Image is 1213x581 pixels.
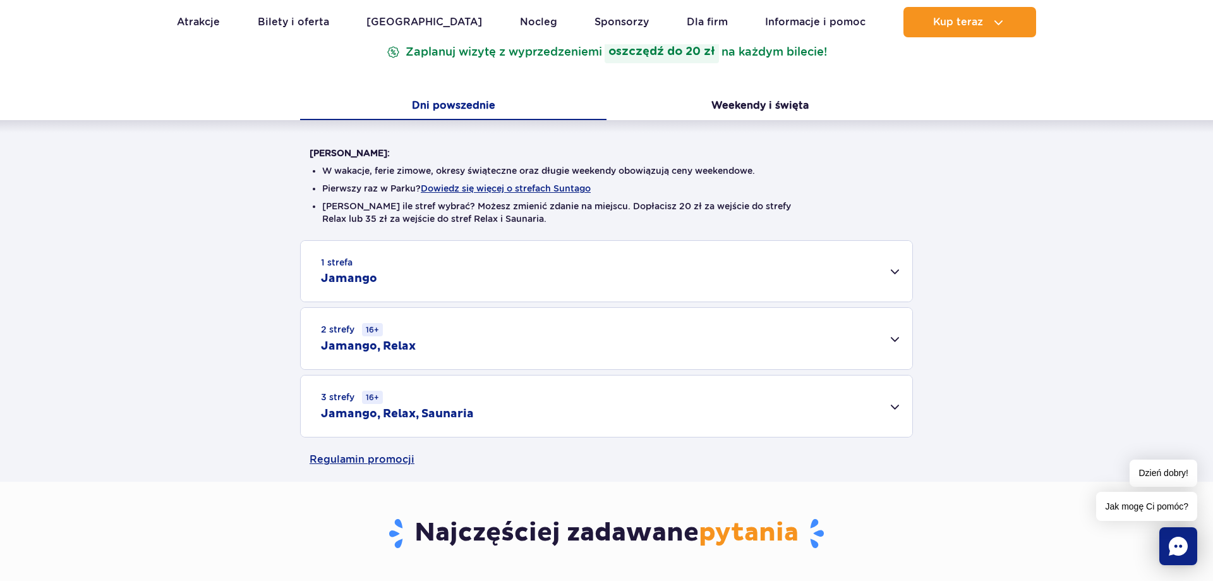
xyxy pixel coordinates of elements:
[1159,527,1197,565] div: Chat
[321,391,383,404] small: 3 strefy
[310,148,390,158] strong: [PERSON_NAME]:
[520,7,557,37] a: Nocleg
[933,16,983,28] span: Kup teraz
[322,182,891,195] li: Pierwszy raz w Parku?
[687,7,728,37] a: Dla firm
[903,7,1036,37] button: Kup teraz
[321,323,383,336] small: 2 strefy
[300,94,606,120] button: Dni powszednie
[1096,492,1197,521] span: Jak mogę Ci pomóc?
[606,94,913,120] button: Weekendy i święta
[605,40,719,63] strong: oszczędź do 20 zł
[177,7,220,37] a: Atrakcje
[321,256,353,269] small: 1 strefa
[765,7,866,37] a: Informacje i pomoc
[310,517,903,550] h3: Najczęściej zadawane
[384,40,830,63] p: Zaplanuj wizytę z wyprzedzeniem na każdym bilecie!
[421,183,591,193] button: Dowiedz się więcej o strefach Suntago
[258,7,329,37] a: Bilety i oferta
[321,407,474,422] h2: Jamango, Relax, Saunaria
[321,339,416,354] h2: Jamango, Relax
[1130,460,1197,487] span: Dzień dobry!
[362,323,383,336] small: 16+
[322,164,891,177] li: W wakacje, ferie zimowe, okresy świąteczne oraz długie weekendy obowiązują ceny weekendowe.
[362,391,383,404] small: 16+
[699,517,799,549] span: pytania
[321,271,377,286] h2: Jamango
[310,437,903,482] a: Regulamin promocji
[594,7,649,37] a: Sponsorzy
[322,200,891,225] li: [PERSON_NAME] ile stref wybrać? Możesz zmienić zdanie na miejscu. Dopłacisz 20 zł za wejście do s...
[366,7,482,37] a: [GEOGRAPHIC_DATA]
